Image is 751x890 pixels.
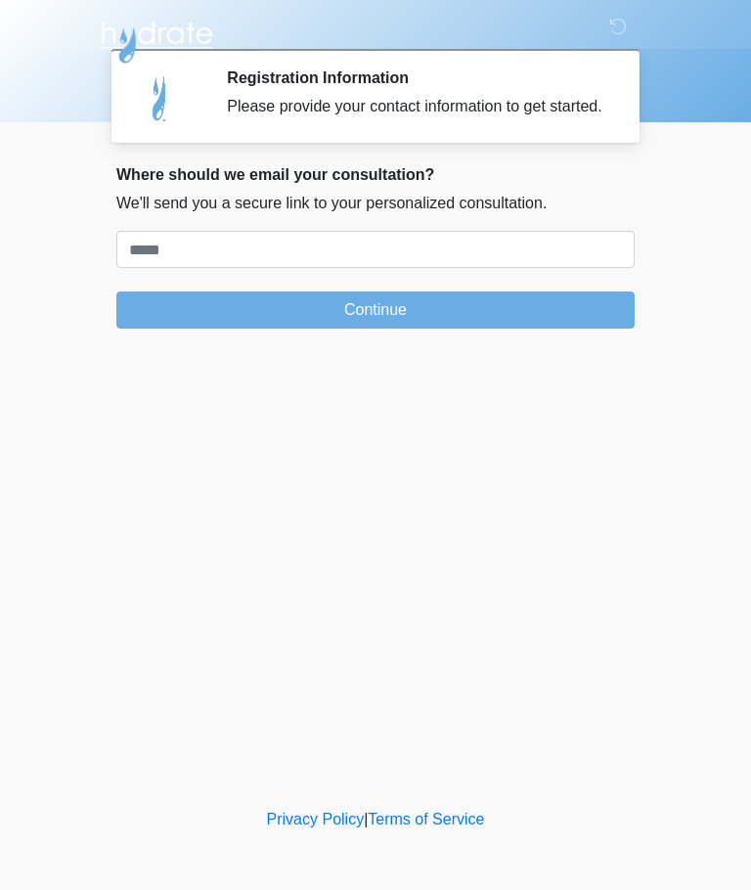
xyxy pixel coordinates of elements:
[116,165,635,184] h2: Where should we email your consultation?
[116,291,635,329] button: Continue
[368,811,484,827] a: Terms of Service
[97,15,216,65] img: Hydrate IV Bar - Arcadia Logo
[227,95,605,118] div: Please provide your contact information to get started.
[116,192,635,215] p: We'll send you a secure link to your personalized consultation.
[364,811,368,827] a: |
[131,68,190,127] img: Agent Avatar
[267,811,365,827] a: Privacy Policy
